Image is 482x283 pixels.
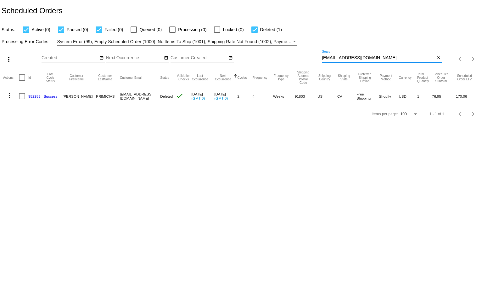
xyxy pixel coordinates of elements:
[253,76,267,79] button: Change sorting for Frequency
[96,74,114,81] button: Change sorting for CustomerLastName
[99,55,104,61] mat-icon: date_range
[63,74,90,81] button: Change sorting for CustomerFirstName
[28,76,31,79] button: Change sorting for Id
[164,55,168,61] mat-icon: date_range
[32,26,50,33] span: Active (0)
[379,87,399,105] mat-cell: Shopify
[337,87,356,105] mat-cell: CA
[28,94,41,98] a: 982283
[456,74,473,81] button: Change sorting for LifetimeValue
[253,87,273,105] mat-cell: 4
[223,26,244,33] span: Locked (0)
[238,76,247,79] button: Change sorting for Cycles
[104,26,123,33] span: Failed (0)
[214,74,232,81] button: Change sorting for NextOccurrenceUtc
[295,87,317,105] mat-cell: 91803
[44,94,58,98] a: Success
[44,72,57,83] button: Change sorting for LastProcessingCycleId
[57,38,298,46] mat-select: Filter by Processing Error Codes
[106,55,163,61] input: Next Occurrence
[160,76,169,79] button: Change sorting for Status
[139,26,162,33] span: Queued (0)
[372,112,398,116] div: Items per page:
[171,55,227,61] input: Customer Created
[401,112,407,116] span: 100
[120,76,142,79] button: Change sorting for CustomerEmail
[191,87,214,105] mat-cell: [DATE]
[176,68,191,87] mat-header-cell: Validation Checks
[322,55,435,61] input: Search
[399,87,418,105] mat-cell: USD
[67,26,88,33] span: Paused (0)
[2,27,15,32] span: Status:
[42,55,98,61] input: Created
[2,39,50,44] span: Processing Error Codes:
[273,87,295,105] mat-cell: Weeks
[295,71,312,84] button: Change sorting for ShippingPostcode
[432,87,456,105] mat-cell: 76.95
[238,87,253,105] mat-cell: 2
[273,74,289,81] button: Change sorting for FrequencyType
[429,112,444,116] div: 1 - 1 of 1
[3,68,19,87] mat-header-cell: Actions
[454,108,467,120] button: Previous page
[191,96,205,100] a: (GMT-6)
[417,68,432,87] mat-header-cell: Total Product Quantity
[2,6,62,15] h2: Scheduled Orders
[356,72,373,83] button: Change sorting for PreferredShippingOption
[178,26,206,33] span: Processing (0)
[160,94,173,98] span: Deleted
[6,92,13,99] mat-icon: more_vert
[260,26,282,33] span: Deleted (1)
[456,87,479,105] mat-cell: 170.06
[436,55,441,61] mat-icon: close
[176,92,183,100] mat-icon: check
[417,87,432,105] mat-cell: 1
[120,87,160,105] mat-cell: [EMAIL_ADDRESS][DOMAIN_NAME]
[337,74,351,81] button: Change sorting for ShippingState
[435,55,442,61] button: Clear
[454,53,467,65] button: Previous page
[356,87,379,105] mat-cell: Free Shipping
[379,74,393,81] button: Change sorting for PaymentMethod.Type
[467,108,479,120] button: Next page
[191,74,209,81] button: Change sorting for LastOccurrenceUtc
[96,87,120,105] mat-cell: PRIMICIAS
[63,87,96,105] mat-cell: [PERSON_NAME]
[5,55,13,63] mat-icon: more_vert
[317,87,337,105] mat-cell: US
[399,76,412,79] button: Change sorting for CurrencyIso
[228,55,233,61] mat-icon: date_range
[467,53,479,65] button: Next page
[214,87,237,105] mat-cell: [DATE]
[214,96,228,100] a: (GMT-6)
[401,112,418,117] mat-select: Items per page:
[317,74,332,81] button: Change sorting for ShippingCountry
[432,72,450,83] button: Change sorting for Subtotal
